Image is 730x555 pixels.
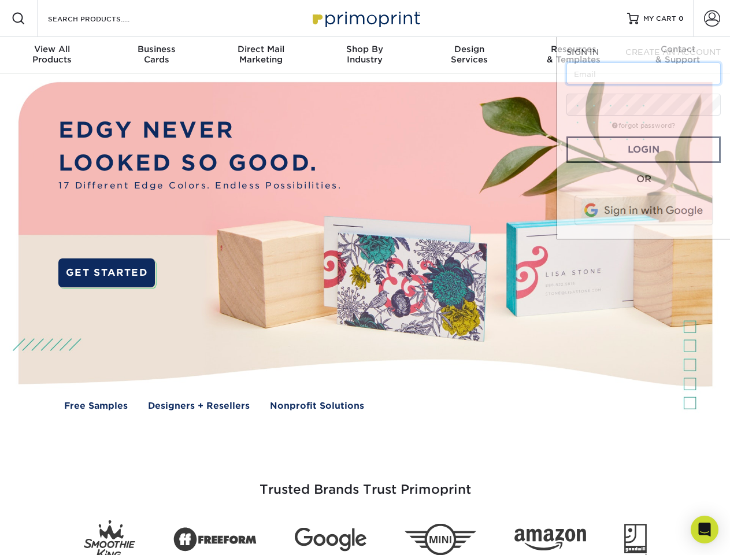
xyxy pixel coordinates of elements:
[566,47,599,57] span: SIGN IN
[521,44,625,54] span: Resources
[104,44,208,54] span: Business
[47,12,160,25] input: SEARCH PRODUCTS.....
[307,6,423,31] img: Primoprint
[295,528,366,552] img: Google
[104,37,208,74] a: BusinessCards
[3,520,98,551] iframe: Google Customer Reviews
[643,14,676,24] span: MY CART
[566,62,721,84] input: Email
[624,524,647,555] img: Goodwill
[566,172,721,186] div: OR
[148,399,250,413] a: Designers + Resellers
[521,37,625,74] a: Resources& Templates
[313,37,417,74] a: Shop ByIndustry
[625,47,721,57] span: CREATE AN ACCOUNT
[417,37,521,74] a: DesignServices
[58,179,342,193] span: 17 Different Edge Colors. Endless Possibilities.
[64,399,128,413] a: Free Samples
[514,529,586,551] img: Amazon
[521,44,625,65] div: & Templates
[612,122,675,129] a: forgot password?
[58,258,155,287] a: GET STARTED
[417,44,521,54] span: Design
[104,44,208,65] div: Cards
[58,147,342,180] p: LOOKED SO GOOD.
[209,44,313,65] div: Marketing
[679,14,684,23] span: 0
[27,454,703,511] h3: Trusted Brands Trust Primoprint
[313,44,417,65] div: Industry
[566,136,721,163] a: Login
[691,516,718,543] div: Open Intercom Messenger
[58,114,342,147] p: EDGY NEVER
[417,44,521,65] div: Services
[209,44,313,54] span: Direct Mail
[270,399,364,413] a: Nonprofit Solutions
[209,37,313,74] a: Direct MailMarketing
[313,44,417,54] span: Shop By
